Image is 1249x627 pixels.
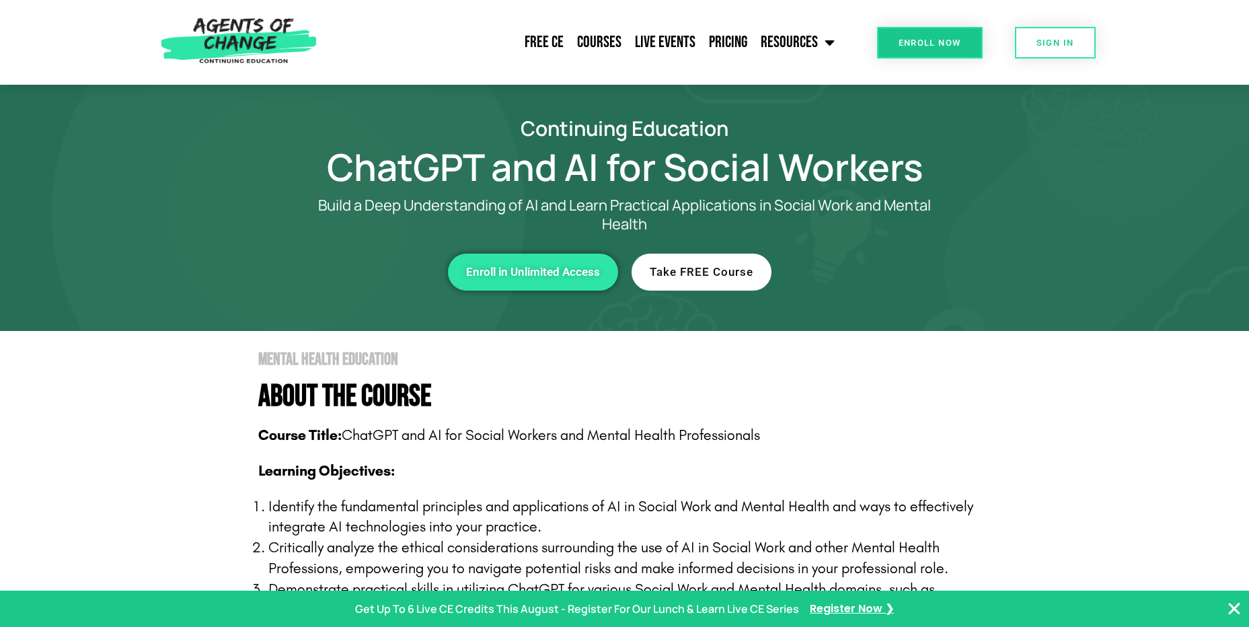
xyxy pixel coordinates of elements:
[324,26,841,59] nav: Menu
[877,27,983,59] a: Enroll Now
[628,26,702,59] a: Live Events
[1226,601,1242,617] button: Close Banner
[258,381,1008,412] h4: About The Course
[650,266,753,278] span: Take FREE Course
[258,351,1008,368] h2: Mental Health Education
[754,26,841,59] a: Resources
[241,118,1008,138] h2: Continuing Education
[518,26,570,59] a: Free CE
[355,599,799,619] p: Get Up To 6 Live CE Credits This August - Register For Our Lunch & Learn Live CE Series
[632,254,771,291] a: Take FREE Course
[466,266,600,278] span: Enroll in Unlimited Access
[268,538,1008,579] p: Critically analyze the ethical considerations surrounding the use of AI in Social Work and other ...
[258,425,1008,446] p: ChatGPT and AI for Social Workers and Mental Health Professionals
[295,196,954,233] p: Build a Deep Understanding of AI and Learn Practical Applications in Social Work and Mental Health
[570,26,628,59] a: Courses
[241,151,1008,182] h1: ChatGPT and AI for Social Workers
[268,496,1008,538] p: Identify the fundamental principles and applications of AI in Social Work and Mental Health and w...
[448,254,618,291] a: Enroll in Unlimited Access
[702,26,754,59] a: Pricing
[810,599,894,619] a: Register Now ❯
[899,38,961,47] span: Enroll Now
[258,462,395,480] b: Learning Objectives:
[1015,27,1096,59] a: SIGN IN
[1036,38,1074,47] span: SIGN IN
[258,427,342,444] b: Course Title:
